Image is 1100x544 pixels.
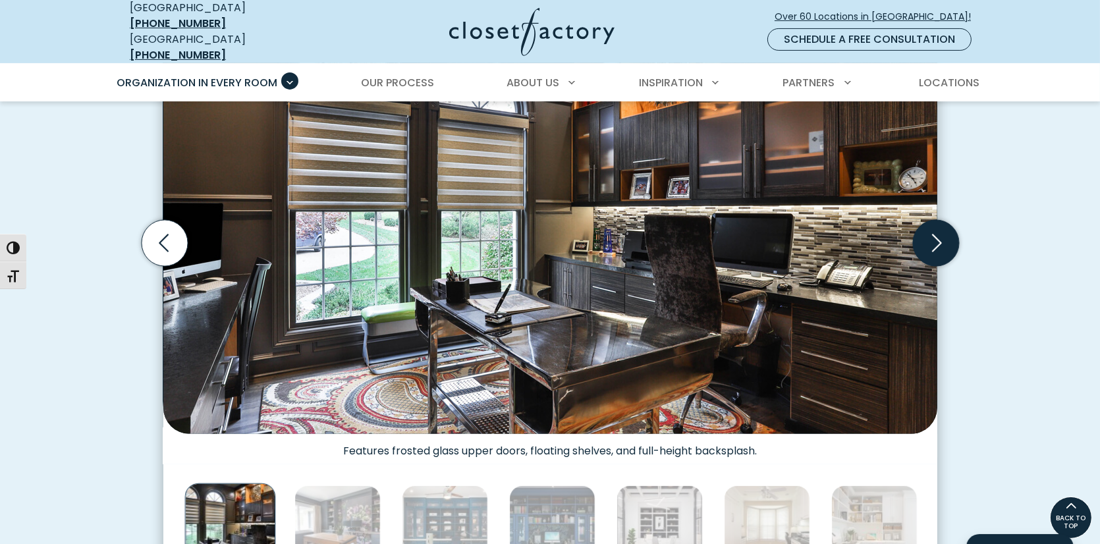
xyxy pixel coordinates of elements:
span: Inspiration [639,75,703,90]
button: Next slide [908,215,964,271]
a: Over 60 Locations in [GEOGRAPHIC_DATA]! [774,5,982,28]
a: [PHONE_NUMBER] [130,47,226,63]
div: [GEOGRAPHIC_DATA] [130,32,321,63]
span: Locations [919,75,979,90]
span: BACK TO TOP [1051,514,1091,530]
nav: Primary Menu [107,65,993,101]
span: About Us [507,75,559,90]
a: BACK TO TOP [1050,497,1092,539]
a: Schedule a Free Consultation [767,28,972,51]
button: Previous slide [136,215,193,271]
span: Our Process [361,75,434,90]
span: Over 60 Locations in [GEOGRAPHIC_DATA]! [775,10,981,24]
img: Closet Factory Logo [449,8,615,56]
figcaption: Features frosted glass upper doors, floating shelves, and full-height backsplash. [163,434,937,458]
span: Organization in Every Room [117,75,277,90]
a: [PHONE_NUMBER] [130,16,226,31]
span: Partners [783,75,835,90]
img: Sophisticated home office with dark wood cabinetry, metallic backsplash, under-cabinet lighting, ... [163,29,937,434]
